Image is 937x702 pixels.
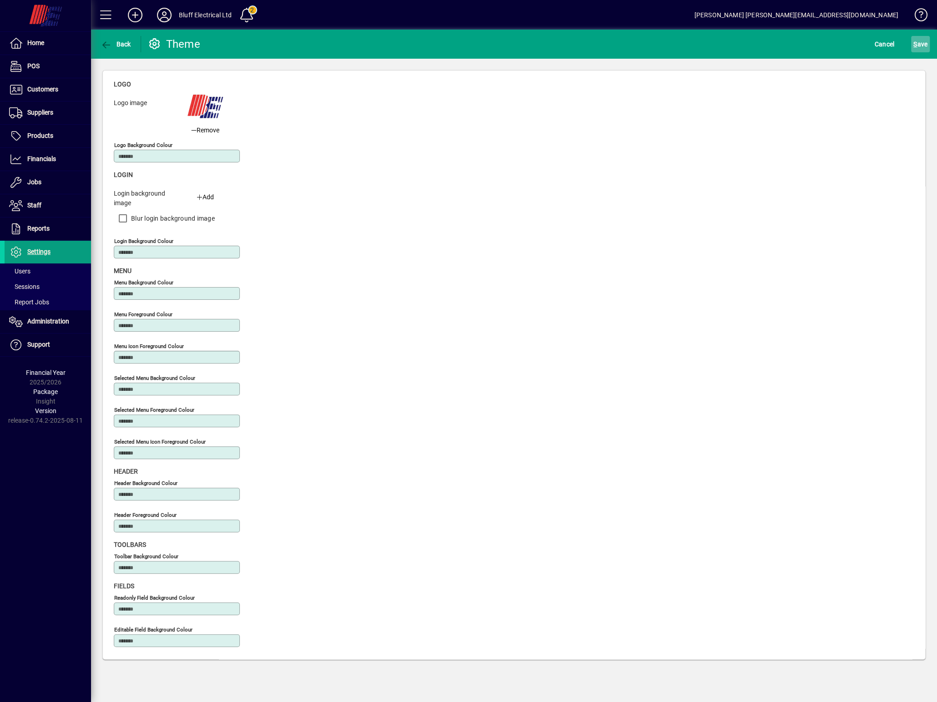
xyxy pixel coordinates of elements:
[911,36,930,52] button: Save
[27,202,41,209] span: Staff
[27,248,51,255] span: Settings
[33,388,58,395] span: Package
[5,333,91,356] a: Support
[114,541,146,548] span: Toolbars
[9,268,30,275] span: Users
[5,55,91,78] a: POS
[5,148,91,171] a: Financials
[98,36,133,52] button: Back
[9,298,49,306] span: Report Jobs
[114,553,178,560] mat-label: Toolbar background colour
[27,341,50,348] span: Support
[5,217,91,240] a: Reports
[114,626,192,633] mat-label: Editable field background colour
[26,369,66,376] span: Financial Year
[121,7,150,23] button: Add
[101,40,131,48] span: Back
[107,98,177,135] label: Logo image
[5,263,91,279] a: Users
[114,311,172,318] mat-label: Menu foreground colour
[694,8,898,22] div: [PERSON_NAME] [PERSON_NAME][EMAIL_ADDRESS][DOMAIN_NAME]
[187,118,223,135] button: Remove
[179,8,232,22] div: Bluff Electrical Ltd
[114,582,134,590] span: Fields
[5,294,91,310] a: Report Jobs
[114,439,206,445] mat-label: Selected menu icon foreground colour
[5,279,91,294] a: Sessions
[183,189,227,205] button: Add
[5,101,91,124] a: Suppliers
[913,37,927,51] span: ave
[114,343,184,349] mat-label: Menu icon foreground colour
[150,7,179,23] button: Profile
[114,279,173,286] mat-label: Menu background colour
[5,310,91,333] a: Administration
[107,189,177,208] label: Login background image
[5,32,91,55] a: Home
[114,81,131,88] span: Logo
[27,132,53,139] span: Products
[114,512,177,518] mat-label: Header foreground colour
[9,283,40,290] span: Sessions
[114,171,133,178] span: Login
[875,37,895,51] span: Cancel
[183,192,227,202] div: Add
[114,375,195,381] mat-label: Selected menu background colour
[114,468,138,475] span: Header
[191,126,219,135] span: Remove
[27,62,40,70] span: POS
[27,155,56,162] span: Financials
[148,37,200,51] div: Theme
[91,36,141,52] app-page-header-button: Back
[114,480,177,486] mat-label: Header background colour
[27,178,41,186] span: Jobs
[27,225,50,232] span: Reports
[872,36,897,52] button: Cancel
[114,238,173,244] mat-label: Login background colour
[907,2,926,31] a: Knowledge Base
[114,407,194,413] mat-label: Selected menu foreground colour
[27,109,53,116] span: Suppliers
[114,595,195,601] mat-label: Readonly field background colour
[5,171,91,194] a: Jobs
[913,40,917,48] span: S
[129,214,215,223] label: Blur login background image
[27,318,69,325] span: Administration
[5,194,91,217] a: Staff
[114,267,132,274] span: Menu
[5,78,91,101] a: Customers
[27,39,44,46] span: Home
[114,142,172,148] mat-label: Logo background colour
[35,407,56,414] span: Version
[27,86,58,93] span: Customers
[5,125,91,147] a: Products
